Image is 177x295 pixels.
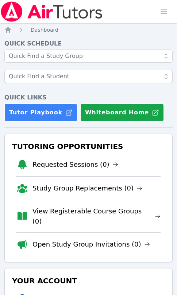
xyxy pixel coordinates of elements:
a: Study Group Replacements (0) [32,183,142,193]
span: Dashboard [31,27,58,33]
h3: Your Account [11,274,166,287]
button: Whiteboard Home [80,103,164,122]
h4: Quick Schedule [4,39,173,48]
input: Quick Find a Student [4,70,173,83]
nav: Breadcrumb [4,26,173,34]
input: Quick Find a Study Group [4,50,173,63]
a: Requested Sessions (0) [32,160,118,170]
h4: Quick Links [4,93,173,102]
a: Open Study Group Invitations (0) [32,239,150,249]
h3: Tutoring Opportunities [11,140,166,153]
a: Tutor Playbook [4,103,77,122]
a: View Registerable Course Groups (0) [32,206,161,227]
a: Dashboard [31,26,58,34]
